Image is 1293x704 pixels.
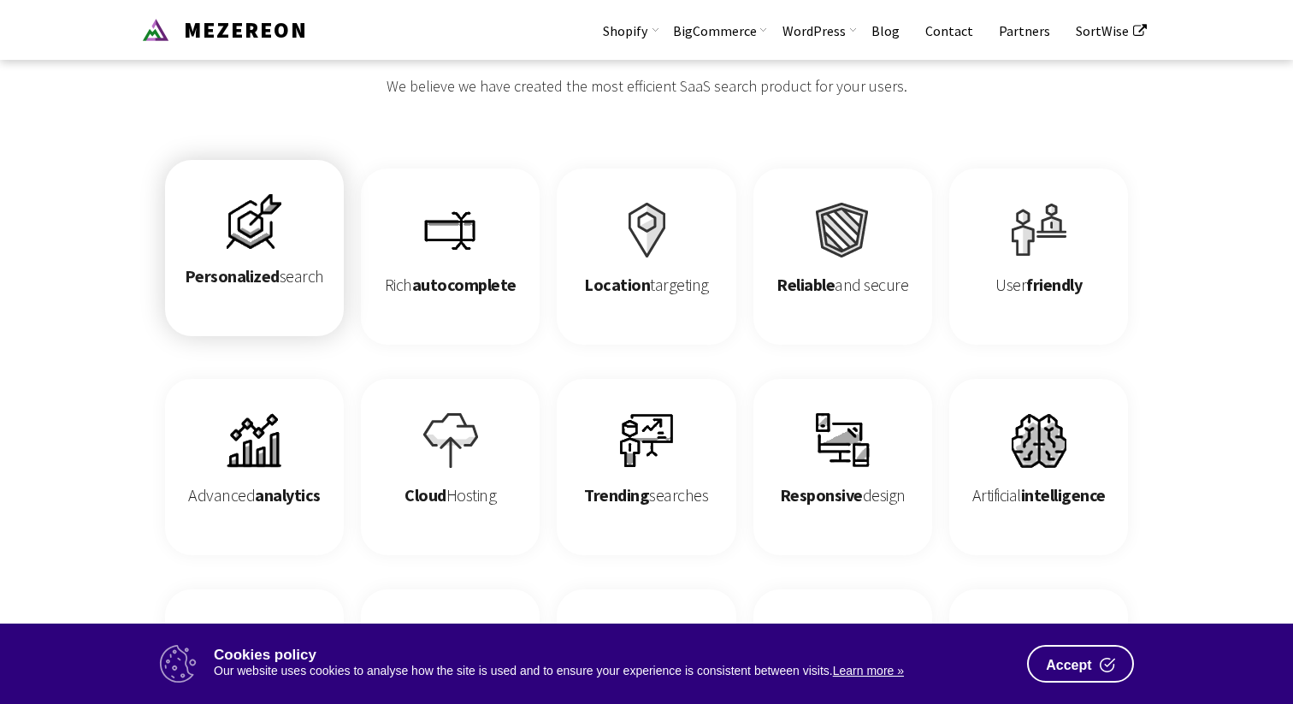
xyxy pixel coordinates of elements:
[966,470,1111,521] h3: Artificial
[574,259,718,311] h3: targeting
[833,664,904,677] a: Learn more »
[185,265,280,287] span: Personalized
[949,169,1128,345] a: Userfriendly
[949,379,1128,555] a: Artificialintelligence
[1027,645,1134,683] button: Accept
[214,662,1014,680] div: Our website uses cookies to analyse how the site is used and to ensure your experience is consist...
[1021,484,1106,506] span: intelligence
[361,169,540,345] a: Richautocomplete
[557,169,735,345] a: Locationtargeting
[770,259,915,311] h3: and secure
[182,470,327,521] h3: Advanced
[214,648,1014,662] p: Cookies policy
[770,470,915,521] h3: design
[584,484,649,506] span: Trending
[142,16,169,44] img: Mezereon
[336,73,957,169] div: We believe we have created the most efficient SaaS search product for your users.
[574,470,718,521] h3: searches
[412,274,517,295] span: autocomplete
[1026,274,1082,295] span: friendly
[378,259,523,311] h3: Rich
[404,484,446,506] span: Cloud
[1046,659,1091,672] span: Accept
[584,274,650,295] span: Location
[255,484,321,506] span: analytics
[129,13,308,41] a: Mezereon MEZEREON
[378,470,523,521] h3: Hosting
[780,484,863,506] span: Responsive
[361,379,540,555] a: CloudHosting
[966,259,1111,311] h3: User
[182,251,327,302] h3: search
[165,160,344,336] a: Personalizedsearch
[165,379,344,555] a: Advancedanalytics
[753,169,932,345] a: Reliableand secure
[175,15,308,44] span: MEZEREON
[557,379,735,555] a: Trendingsearches
[753,379,932,555] a: Responsivedesign
[776,274,835,295] span: Reliable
